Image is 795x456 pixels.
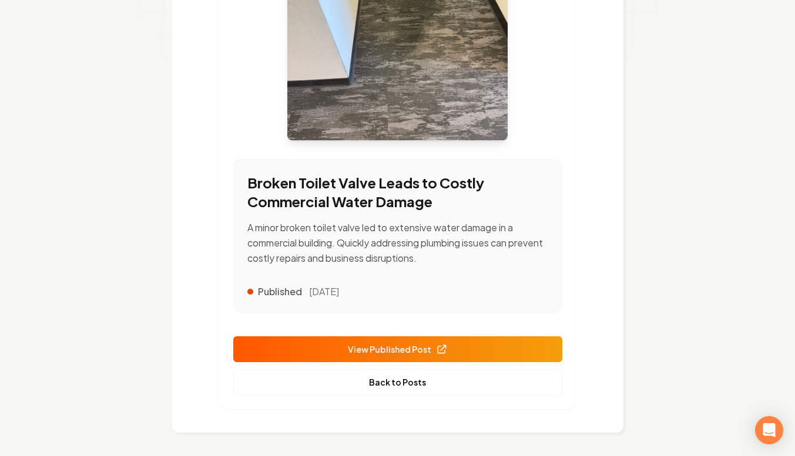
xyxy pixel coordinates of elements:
[348,343,448,356] span: View Published Post
[309,285,339,299] time: [DATE]
[247,220,548,266] p: A minor broken toilet valve led to extensive water damage in a commercial building. Quickly addre...
[233,336,562,362] a: View Published Post
[247,173,548,211] h3: Broken Toilet Valve Leads to Costly Commercial Water Damage
[258,285,302,299] span: Published
[233,369,562,395] a: Back to Posts
[755,416,783,444] div: Open Intercom Messenger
